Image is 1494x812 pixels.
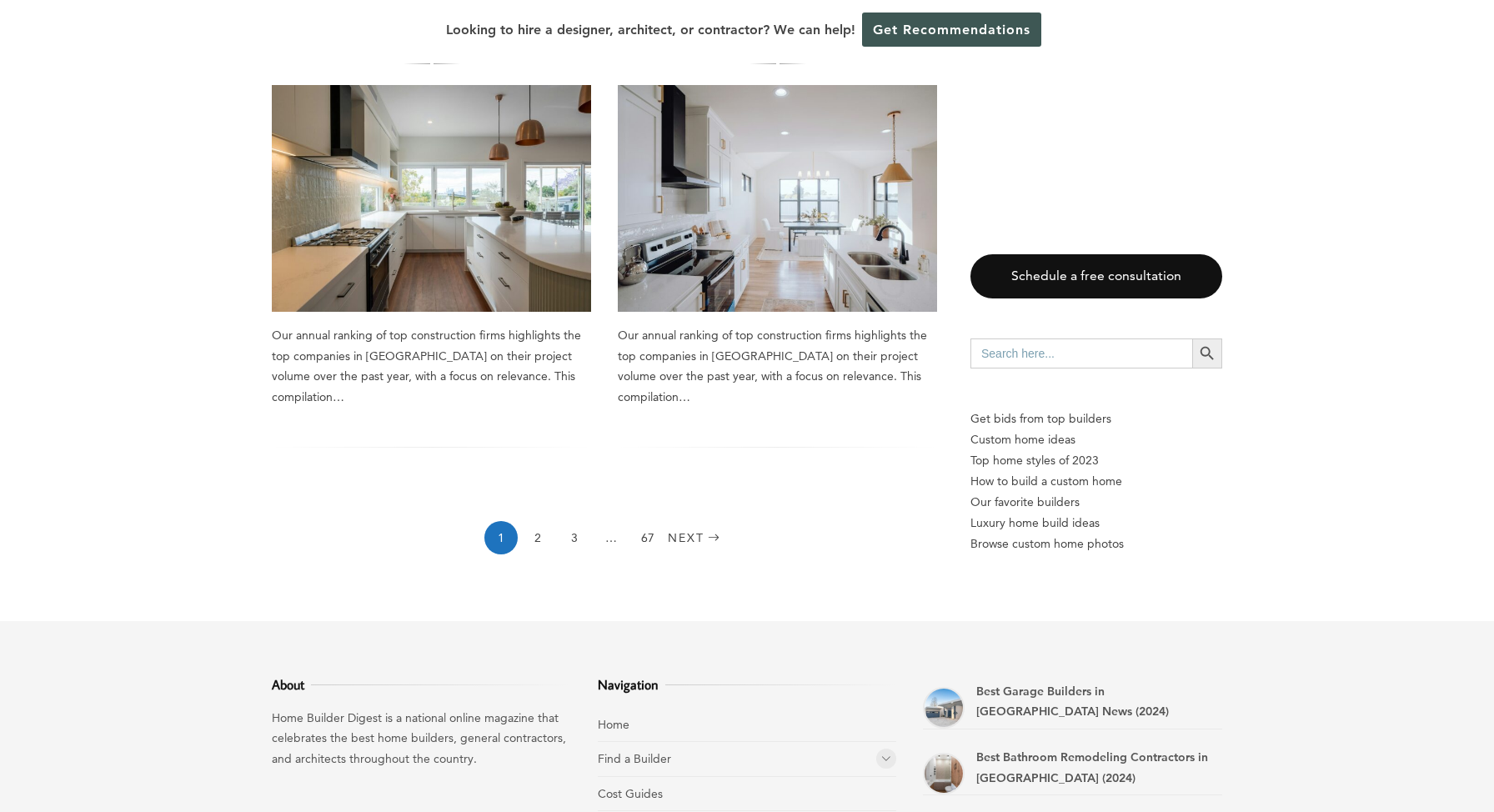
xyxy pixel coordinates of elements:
a: Our favorite builders [970,492,1222,513]
a: Home [598,717,629,732]
p: Home Builder Digest is a national online magazine that celebrates the best home builders, general... [272,708,571,769]
a: Best Bathroom Remodeling Contractors in [GEOGRAPHIC_DATA] (2024) [976,749,1208,785]
a: Best Kitchen Remodeling Contractors in [GEOGRAPHIC_DATA] (2024) [272,85,591,312]
span: 1 [484,521,518,554]
div: Our annual ranking of top construction firms highlights the top companies in [GEOGRAPHIC_DATA] on... [618,325,937,407]
a: Schedule a free consultation [970,254,1222,298]
input: Search here... [970,338,1192,368]
a: Luxury home build ideas [970,513,1222,534]
a: Best Kitchen Remodeling Contractors in [GEOGRAPHIC_DATA] (2024) [618,85,937,312]
a: Best Bathroom Remodeling Contractors in Portsmouth (2024) [923,753,965,794]
a: Get Recommendations [862,13,1041,47]
a: Best Garage Builders in [GEOGRAPHIC_DATA] News (2024) [976,684,1169,719]
h3: Navigation [598,674,897,694]
a: Best Garage Builders in Newport News (2024) [923,687,965,729]
a: Top home styles of 2023 [970,450,1222,471]
a: How to build a custom home [970,471,1222,492]
p: Get bids from top builders [970,409,1222,429]
a: Find a Builder [598,751,671,766]
a: 3 [558,521,591,554]
a: Cost Guides [598,786,663,801]
a: 2 [521,521,554,554]
a: Custom home ideas [970,429,1222,450]
a: 67 [631,521,664,554]
span: … [594,521,628,554]
a: Next [668,521,724,554]
svg: Search [1198,344,1216,363]
h3: About [272,674,571,694]
div: Our annual ranking of top construction firms highlights the top companies in [GEOGRAPHIC_DATA] on... [272,325,591,407]
a: Browse custom home photos [970,534,1222,554]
